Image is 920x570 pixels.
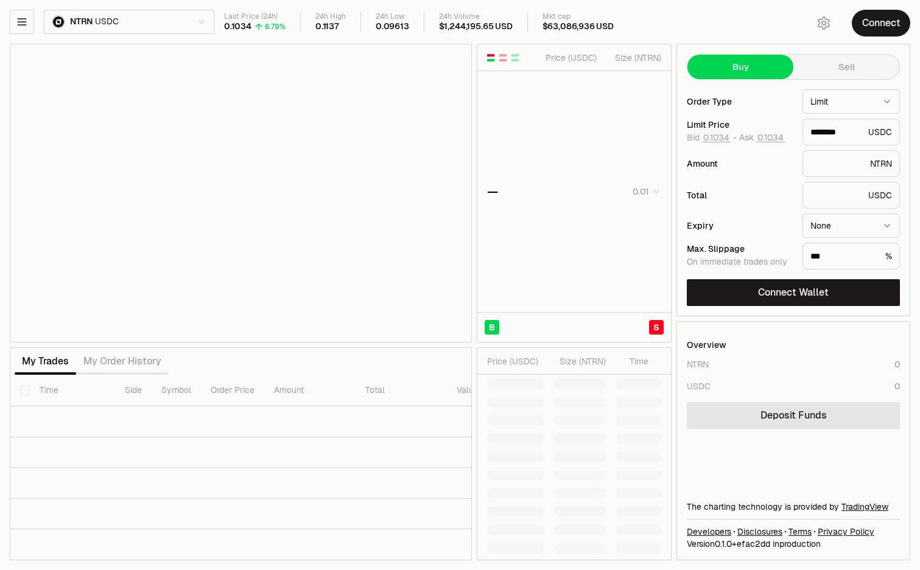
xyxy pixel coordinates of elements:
[315,21,339,32] div: 0.1137
[201,375,264,406] th: Order Price
[687,279,900,306] button: Connect Wallet
[543,12,614,21] div: Mkt cap
[315,12,346,21] div: 24h High
[439,21,513,32] div: $1,244,195.65 USD
[687,501,900,513] div: The charting technology is provided by
[756,133,785,142] button: 0.1034
[653,321,659,333] span: S
[10,44,471,342] iframe: Financial Chart
[70,16,93,27] span: NTRN
[95,16,118,27] span: USDC
[702,133,731,142] button: 0.1034
[739,133,785,144] span: Ask
[687,402,900,429] a: Deposit Funds
[802,89,900,114] button: Limit
[687,245,793,253] div: Max. Slippage
[52,15,65,29] img: ntrn.png
[152,375,201,406] th: Symbol
[687,191,793,200] div: Total
[554,355,606,367] div: Size ( NTRN )
[487,355,544,367] div: Price ( USDC )
[487,183,498,200] div: —
[894,358,900,370] div: 0
[15,349,76,374] button: My Trades
[224,12,286,21] div: Last Price (24h)
[30,375,115,406] th: Time
[687,538,900,550] div: Version 0.1.0 + in production
[687,55,793,79] button: Buy
[543,52,597,64] div: Price ( USDC )
[264,375,356,406] th: Amount
[802,119,900,145] div: USDC
[607,52,661,64] div: Size ( NTRN )
[356,375,447,406] th: Total
[629,184,661,199] button: 0.01
[802,182,900,209] div: USDC
[687,358,709,370] div: NTRN
[616,355,648,367] div: Time
[802,214,900,238] button: None
[687,339,726,351] div: Overview
[818,526,874,538] a: Privacy Policy
[687,159,793,168] div: Amount
[737,538,770,549] span: efac2dd0295ed2ec84e5ddeec8015c6aa6dda30b
[687,380,711,392] div: USDC
[510,53,520,63] button: Show Buy Orders Only
[687,221,793,230] div: Expiry
[20,386,30,395] button: Select all
[737,526,782,538] a: Disclosures
[498,53,508,63] button: Show Sell Orders Only
[265,22,286,32] div: 6.79%
[115,375,152,406] th: Side
[687,97,793,106] div: Order Type
[788,526,812,538] a: Terms
[802,150,900,177] div: NTRN
[439,12,513,21] div: 24h Volume
[543,21,614,32] div: $63,086,936 USD
[687,120,793,129] div: Limit Price
[687,257,793,268] div: On immediate trades only
[852,10,910,36] button: Connect
[224,21,251,32] div: 0.1034
[376,21,409,32] div: 0.09613
[76,349,169,374] button: My Order History
[489,321,495,333] span: B
[802,243,900,269] div: %
[841,501,888,512] a: TradingView
[894,380,900,392] div: 0
[486,53,496,63] button: Show Buy and Sell Orders
[687,133,737,144] span: Bid -
[687,526,731,538] a: Developers
[793,55,899,79] button: Sell
[376,12,409,21] div: 24h Low
[447,375,488,406] th: Value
